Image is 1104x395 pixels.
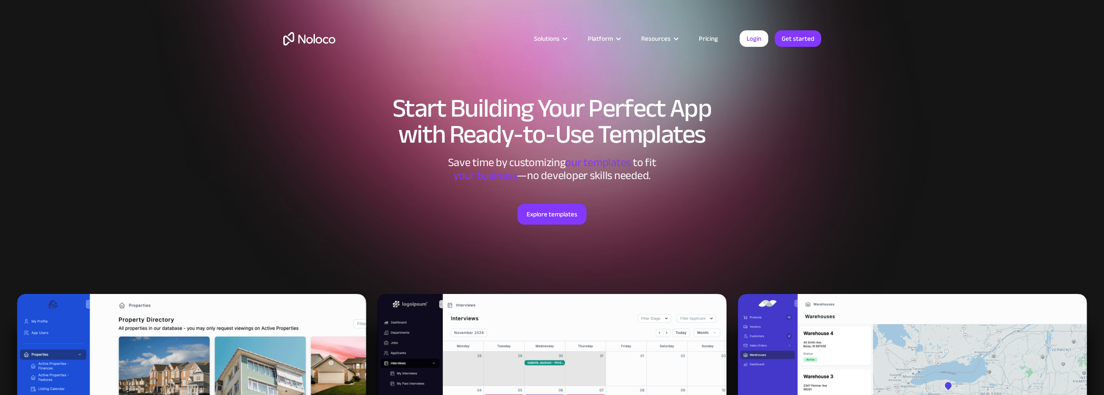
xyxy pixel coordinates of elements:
[630,33,688,44] div: Resources
[518,204,586,225] a: Explore templates
[453,165,517,186] span: your business
[565,152,631,173] span: our templates
[688,33,729,44] a: Pricing
[588,33,613,44] div: Platform
[775,30,821,47] a: Get started
[534,33,560,44] div: Solutions
[523,33,577,44] div: Solutions
[283,95,821,147] h1: Start Building Your Perfect App with Ready-to-Use Templates
[740,30,768,47] a: Login
[283,32,335,46] a: home
[641,33,671,44] div: Resources
[422,156,682,182] div: Save time by customizing to fit ‍ —no developer skills needed.
[577,33,630,44] div: Platform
